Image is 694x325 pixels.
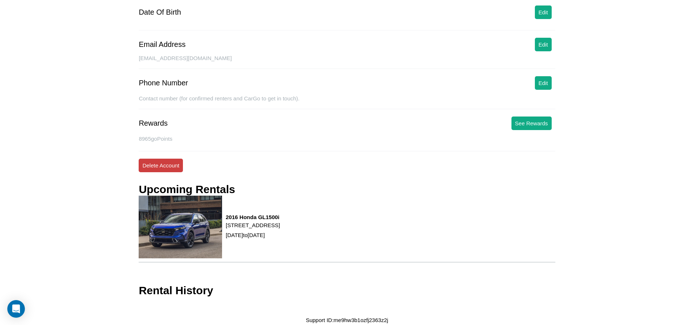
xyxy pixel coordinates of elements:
[139,79,188,87] div: Phone Number
[226,230,280,240] p: [DATE] to [DATE]
[535,5,552,19] button: Edit
[139,134,555,144] p: 8965 goPoints
[139,196,222,258] img: rental
[139,40,185,49] div: Email Address
[139,159,183,172] button: Delete Account
[306,315,388,325] p: Support ID: me9hw3b1ozfj2363z2j
[139,284,213,297] h3: Rental History
[139,8,181,16] div: Date Of Birth
[226,214,280,220] h3: 2016 Honda GL1500i
[139,183,235,196] h3: Upcoming Rentals
[226,220,280,230] p: [STREET_ADDRESS]
[139,95,555,109] div: Contact number (for confirmed renters and CarGo to get in touch).
[535,76,552,90] button: Edit
[139,55,555,69] div: [EMAIL_ADDRESS][DOMAIN_NAME]
[7,300,25,318] div: Open Intercom Messenger
[535,38,552,51] button: Edit
[511,117,552,130] button: See Rewards
[139,119,168,128] div: Rewards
